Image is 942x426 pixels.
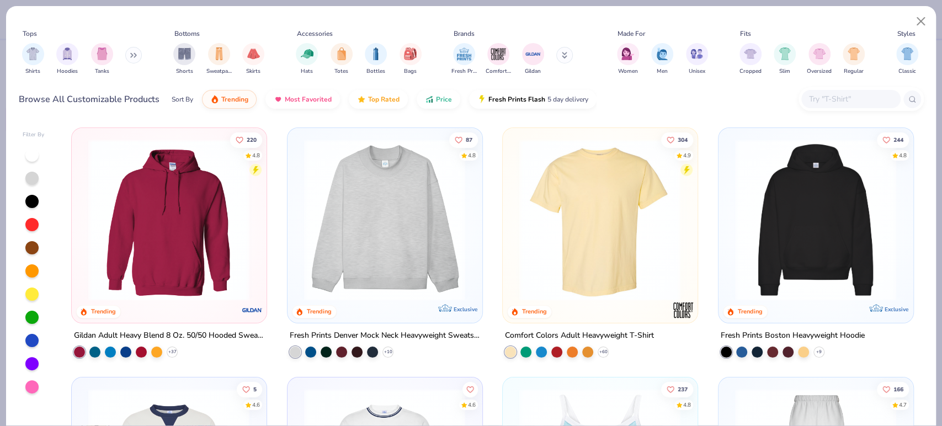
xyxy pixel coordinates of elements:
[468,401,476,409] div: 4.6
[202,90,257,109] button: Trending
[456,46,472,62] img: Fresh Prints Image
[296,43,318,76] div: filter for Hats
[19,93,159,106] div: Browse All Customizable Products
[774,43,796,76] div: filter for Slim
[686,43,708,76] button: filter button
[297,29,333,39] div: Accessories
[807,43,832,76] div: filter for Oversized
[651,43,673,76] button: filter button
[896,43,918,76] button: filter button
[404,67,417,76] span: Bags
[451,43,477,76] div: filter for Fresh Prints
[525,46,541,62] img: Gildan Image
[468,151,476,159] div: 4.8
[730,139,902,301] img: 91acfc32-fd48-4d6b-bdad-a4c1a30ac3fc
[678,386,688,392] span: 237
[486,67,511,76] span: Comfort Colors
[657,67,668,76] span: Men
[174,29,200,39] div: Bottoms
[621,47,634,60] img: Women Image
[61,47,73,60] img: Hoodies Image
[901,47,914,60] img: Classic Image
[365,43,387,76] div: filter for Bottles
[168,348,177,355] span: + 37
[808,93,893,105] input: Try "T-Shirt"
[599,348,608,355] span: + 60
[221,95,248,104] span: Trending
[477,95,486,104] img: flash.gif
[661,132,693,147] button: Like
[488,95,545,104] span: Fresh Prints Flash
[896,43,918,76] div: filter for Classic
[95,67,109,76] span: Tanks
[365,43,387,76] button: filter button
[618,29,645,39] div: Made For
[807,43,832,76] button: filter button
[349,90,408,109] button: Top Rated
[357,95,366,104] img: TopRated.gif
[206,43,232,76] button: filter button
[505,328,654,342] div: Comfort Colors Adult Heavyweight T-Shirt
[22,43,44,76] div: filter for Shirts
[23,131,45,139] div: Filter By
[237,381,262,397] button: Like
[774,43,796,76] button: filter button
[301,47,313,60] img: Hats Image
[672,299,694,321] img: Comfort Colors logo
[176,67,193,76] span: Shorts
[617,43,639,76] button: filter button
[449,132,478,147] button: Like
[368,95,400,104] span: Top Rated
[897,29,916,39] div: Styles
[898,67,916,76] span: Classic
[547,93,588,106] span: 5 day delivery
[252,401,260,409] div: 4.6
[453,305,477,312] span: Exclusive
[899,151,907,159] div: 4.8
[522,43,544,76] button: filter button
[400,43,422,76] button: filter button
[816,348,822,355] span: + 9
[242,43,264,76] div: filter for Skirts
[618,67,638,76] span: Women
[689,67,705,76] span: Unisex
[690,47,703,60] img: Unisex Image
[22,43,44,76] button: filter button
[96,47,108,60] img: Tanks Image
[651,43,673,76] div: filter for Men
[451,43,477,76] button: filter button
[740,29,751,39] div: Fits
[843,43,865,76] div: filter for Regular
[57,67,78,76] span: Hoodies
[246,67,260,76] span: Skirts
[525,67,541,76] span: Gildan
[253,386,257,392] span: 5
[370,47,382,60] img: Bottles Image
[678,137,688,142] span: 304
[23,29,37,39] div: Tops
[210,95,219,104] img: trending.gif
[274,95,283,104] img: most_fav.gif
[436,95,452,104] span: Price
[178,47,191,60] img: Shorts Image
[462,381,478,397] button: Like
[454,29,475,39] div: Brands
[656,47,668,60] img: Men Image
[779,67,790,76] span: Slim
[366,67,385,76] span: Bottles
[848,47,860,60] img: Regular Image
[469,90,597,109] button: Fresh Prints Flash5 day delivery
[721,328,865,342] div: Fresh Prints Boston Heavyweight Hoodie
[466,137,472,142] span: 87
[877,381,909,397] button: Like
[252,151,260,159] div: 4.8
[301,67,313,76] span: Hats
[173,43,195,76] button: filter button
[617,43,639,76] div: filter for Women
[739,43,762,76] div: filter for Cropped
[25,67,40,76] span: Shirts
[334,67,348,76] span: Totes
[384,348,392,355] span: + 10
[91,43,113,76] button: filter button
[247,47,260,60] img: Skirts Image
